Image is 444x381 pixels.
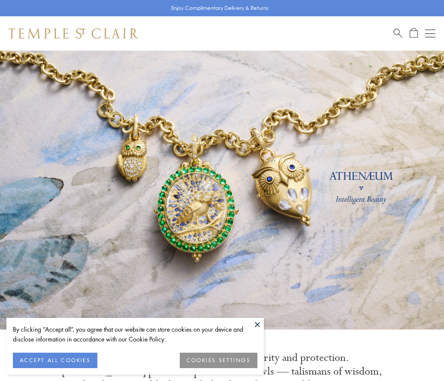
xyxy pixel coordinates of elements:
[410,28,418,39] a: Open Shopping Bag
[393,28,402,39] a: Search
[171,4,269,12] p: Enjoy Complimentary Delivery & Returns
[425,28,435,39] button: Open navigation
[13,324,257,344] div: By clicking “Accept all”, you agree that our website can store cookies on your device and disclos...
[13,353,97,368] button: ACCEPT ALL COOKIES
[9,28,138,39] img: Temple St. Clair
[180,353,257,368] button: COOKIES SETTINGS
